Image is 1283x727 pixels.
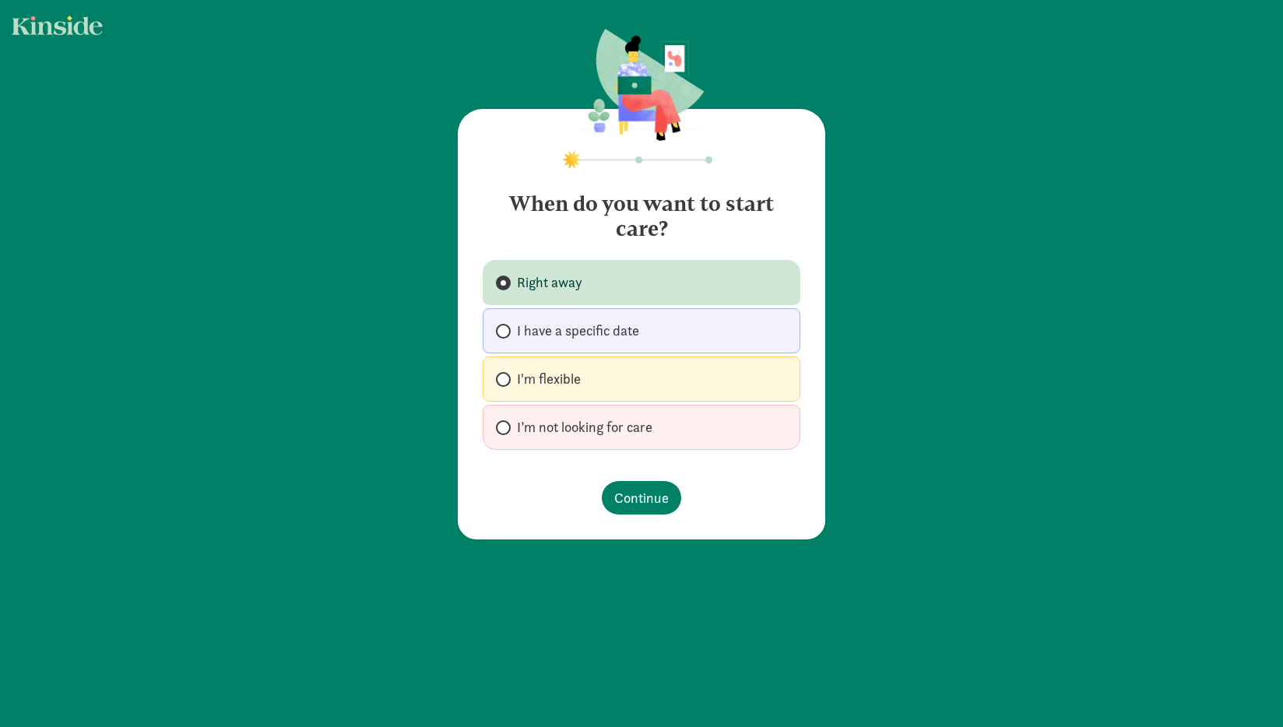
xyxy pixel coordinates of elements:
span: Continue [614,487,669,508]
span: Right away [517,273,582,292]
h4: When do you want to start care? [483,179,800,241]
button: Continue [602,481,681,515]
span: I have a specific date [517,321,639,340]
span: I’m not looking for care [517,418,652,437]
span: I'm flexible [517,370,581,388]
